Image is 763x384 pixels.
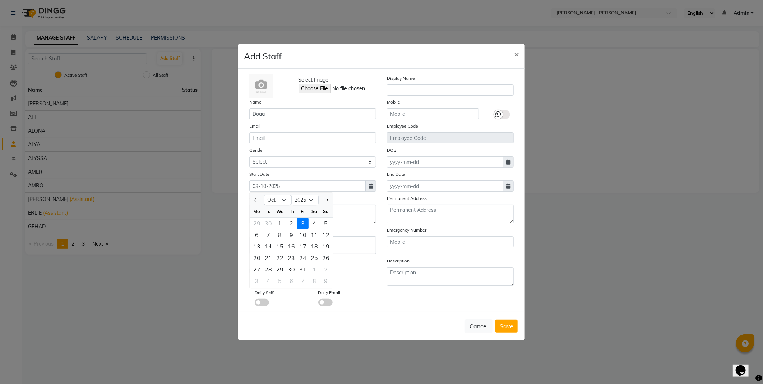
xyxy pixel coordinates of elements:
div: Thursday, October 2, 2025 [286,218,297,229]
div: 15 [274,241,286,252]
div: Friday, October 31, 2025 [297,264,309,275]
button: Next month [324,194,330,206]
div: Sunday, October 26, 2025 [320,252,332,264]
input: Name [249,108,376,119]
div: Saturday, November 1, 2025 [309,264,320,275]
label: Daily Email [318,289,341,296]
input: yyyy-mm-dd [387,156,503,168]
div: 8 [309,275,320,287]
span: Save [500,323,513,330]
iframe: chat widget [733,355,756,377]
div: 1 [274,218,286,229]
div: Thursday, November 6, 2025 [286,275,297,287]
div: Su [320,206,332,217]
div: Sa [309,206,320,217]
div: Monday, October 6, 2025 [251,229,263,241]
div: 4 [309,218,320,229]
input: yyyy-mm-dd [249,180,366,192]
div: 9 [286,229,297,241]
div: Wednesday, November 5, 2025 [274,275,286,287]
div: Friday, October 24, 2025 [297,252,309,264]
div: 18 [309,241,320,252]
div: 31 [297,264,309,275]
span: Select Image [299,76,329,84]
div: Mo [251,206,263,217]
input: Mobile [387,236,514,247]
div: 30 [263,218,274,229]
label: Email [249,123,260,129]
input: yyyy-mm-dd [387,180,503,192]
div: Saturday, October 18, 2025 [309,241,320,252]
div: Thursday, October 16, 2025 [286,241,297,252]
div: 6 [286,275,297,287]
button: Cancel [465,319,493,333]
div: 27 [251,264,263,275]
div: Friday, October 10, 2025 [297,229,309,241]
div: Friday, October 3, 2025 [297,218,309,229]
label: Name [249,99,262,105]
input: Mobile [387,108,479,119]
div: Tuesday, October 21, 2025 [263,252,274,264]
div: 9 [320,275,332,287]
div: Wednesday, October 22, 2025 [274,252,286,264]
input: Employee Code [387,132,514,143]
label: Gender [249,147,264,154]
div: 8 [274,229,286,241]
div: 7 [263,229,274,241]
div: Monday, October 20, 2025 [251,252,263,264]
div: 17 [297,241,309,252]
div: 22 [274,252,286,264]
div: 30 [286,264,297,275]
div: 2 [286,218,297,229]
div: Wednesday, October 8, 2025 [274,229,286,241]
div: Saturday, November 8, 2025 [309,275,320,287]
span: × [514,49,519,59]
label: Daily SMS [255,289,274,296]
div: Tuesday, November 4, 2025 [263,275,274,287]
div: Sunday, November 9, 2025 [320,275,332,287]
div: Thursday, October 23, 2025 [286,252,297,264]
div: Saturday, October 11, 2025 [309,229,320,241]
div: Friday, October 17, 2025 [297,241,309,252]
label: Display Name [387,75,415,82]
div: 19 [320,241,332,252]
select: Select month [264,195,291,206]
div: 21 [263,252,274,264]
label: DOB [387,147,396,154]
div: 6 [251,229,263,241]
div: 11 [309,229,320,241]
div: Wednesday, October 1, 2025 [274,218,286,229]
div: Fr [297,206,309,217]
div: 10 [297,229,309,241]
div: Thursday, October 30, 2025 [286,264,297,275]
div: 28 [263,264,274,275]
div: 25 [309,252,320,264]
div: Monday, October 27, 2025 [251,264,263,275]
div: Tuesday, October 7, 2025 [263,229,274,241]
div: 26 [320,252,332,264]
div: Tu [263,206,274,217]
label: Mobile [387,99,400,105]
div: Sunday, October 5, 2025 [320,218,332,229]
label: Permanent Address [387,195,427,202]
div: 16 [286,241,297,252]
div: 5 [320,218,332,229]
div: Monday, October 13, 2025 [251,241,263,252]
div: Thursday, October 9, 2025 [286,229,297,241]
div: 7 [297,275,309,287]
div: Tuesday, October 14, 2025 [263,241,274,252]
div: Sunday, November 2, 2025 [320,264,332,275]
input: Select Image [299,84,396,93]
label: Description [387,258,410,264]
div: Monday, November 3, 2025 [251,275,263,287]
div: Saturday, October 4, 2025 [309,218,320,229]
div: 1 [309,264,320,275]
button: Close [508,44,525,64]
div: 4 [263,275,274,287]
div: 29 [251,218,263,229]
div: Th [286,206,297,217]
div: 5 [274,275,286,287]
div: 20 [251,252,263,264]
label: Employee Code [387,123,418,129]
div: Tuesday, October 28, 2025 [263,264,274,275]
